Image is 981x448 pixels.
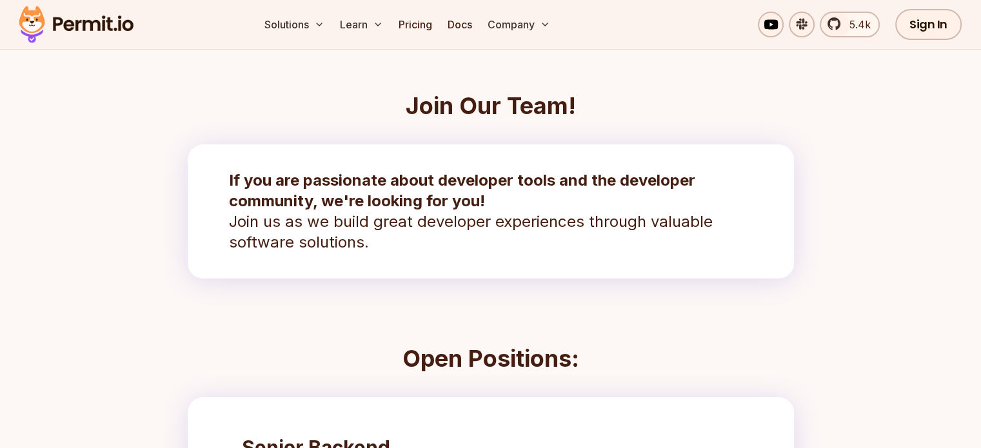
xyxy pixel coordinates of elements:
h2: Join Our Team! [188,93,794,119]
span: 5.4k [842,17,871,32]
p: Join us as we build great developer experiences through valuable software solutions. [229,170,753,253]
strong: If you are passionate about developer tools and the developer community, we're looking for you! [229,171,695,210]
img: Permit logo [13,3,139,46]
button: Solutions [259,12,330,37]
h2: Open Positions: [188,346,794,371]
a: 5.4k [820,12,880,37]
button: Learn [335,12,388,37]
a: Docs [442,12,477,37]
a: Pricing [393,12,437,37]
button: Company [482,12,555,37]
a: Sign In [895,9,962,40]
